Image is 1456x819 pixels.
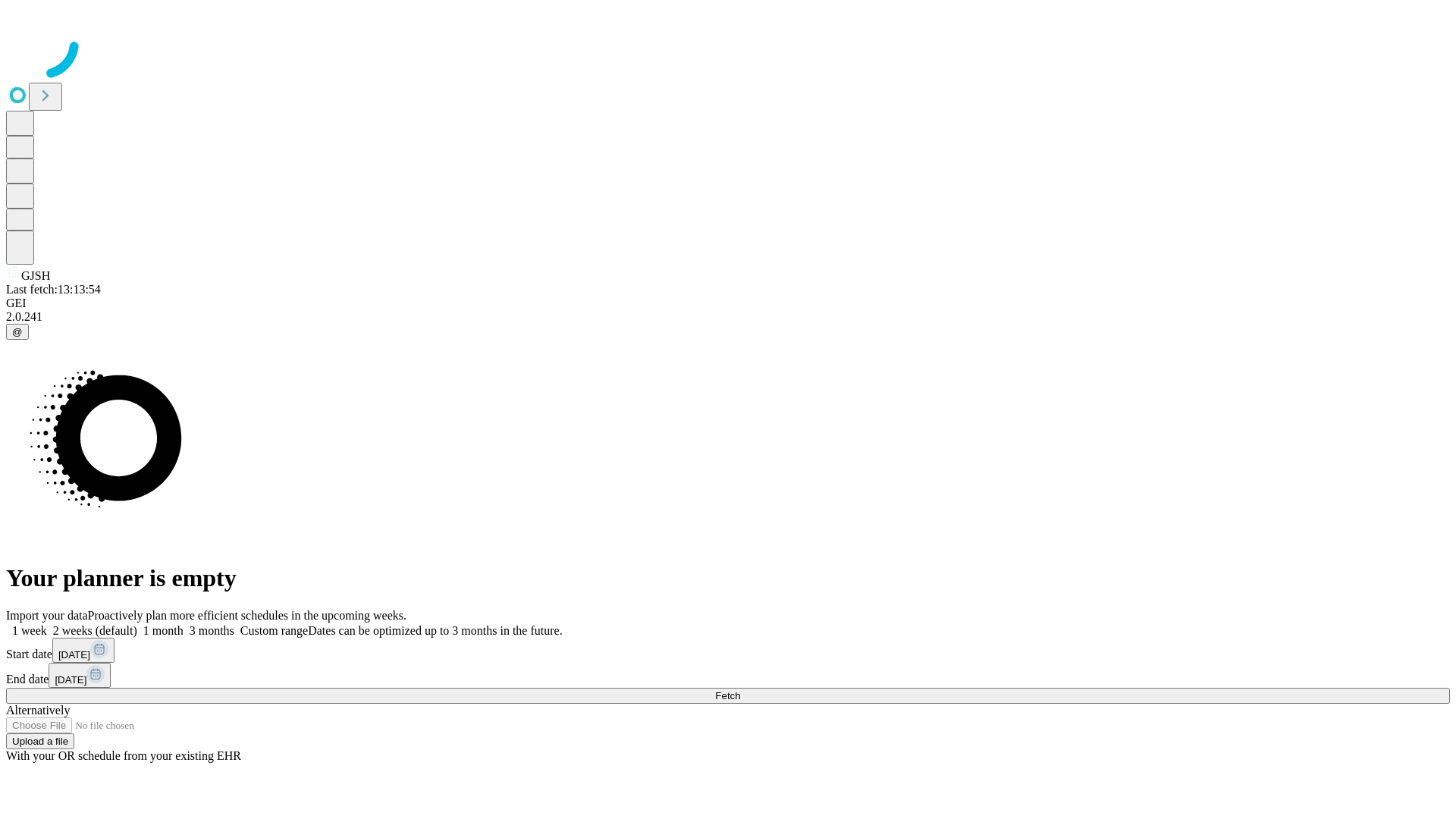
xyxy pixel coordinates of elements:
[6,749,241,762] span: With your OR schedule from your existing EHR
[6,638,1450,663] div: Start date
[49,663,111,688] button: [DATE]
[6,663,1450,688] div: End date
[21,269,50,282] span: GJSH
[58,649,90,661] span: [DATE]
[715,690,740,701] span: Fetch
[12,624,47,637] span: 1 week
[6,283,101,296] span: Last fetch: 13:13:54
[6,324,29,340] button: @
[52,638,115,663] button: [DATE]
[6,297,1450,310] div: GEI
[6,609,88,622] span: Import your data
[308,624,562,637] span: Dates can be optimized up to 3 months in the future.
[12,326,23,337] span: @
[6,704,70,717] span: Alternatively
[143,624,184,637] span: 1 month
[240,624,308,637] span: Custom range
[53,624,137,637] span: 2 weeks (default)
[190,624,234,637] span: 3 months
[88,609,406,622] span: Proactively plan more efficient schedules in the upcoming weeks.
[6,688,1450,704] button: Fetch
[6,310,1450,324] div: 2.0.241
[6,733,74,749] button: Upload a file
[55,674,86,686] span: [DATE]
[6,564,1450,592] h1: Your planner is empty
